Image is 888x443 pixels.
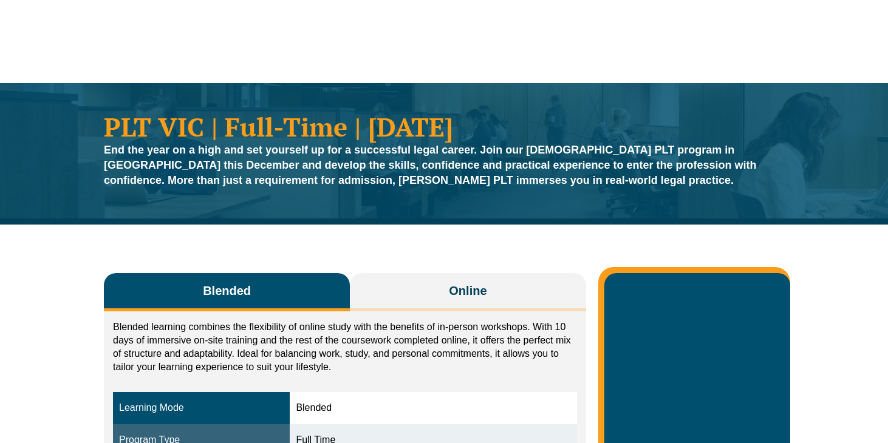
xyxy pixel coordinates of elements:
div: Blended [296,401,570,415]
span: Blended [203,282,251,299]
p: Blended learning combines the flexibility of online study with the benefits of in-person workshop... [113,320,577,374]
span: Online [449,282,487,299]
h1: PLT VIC | Full-Time | [DATE] [104,113,784,140]
strong: End the year on a high and set yourself up for a successful legal career. Join our [DEMOGRAPHIC_D... [104,144,757,186]
div: Learning Mode [119,401,284,415]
